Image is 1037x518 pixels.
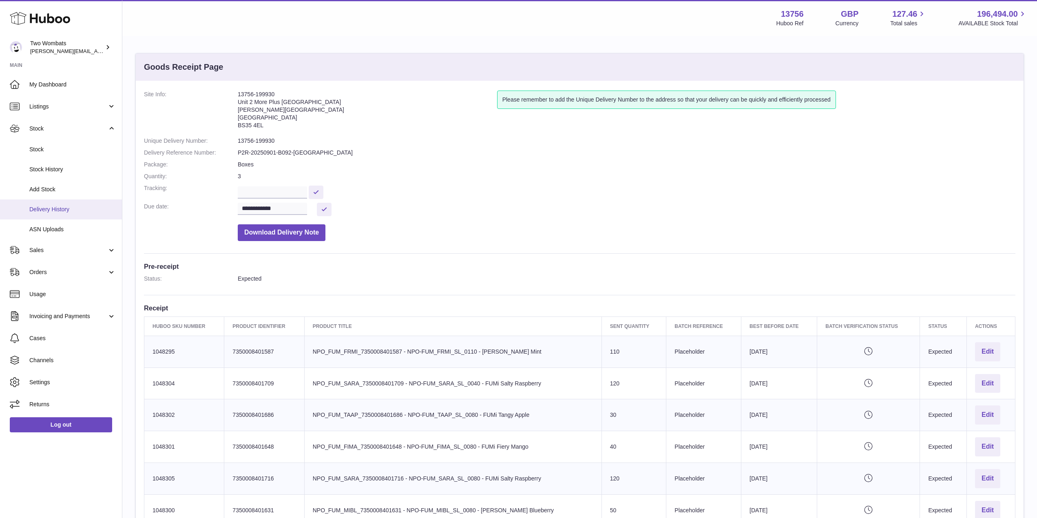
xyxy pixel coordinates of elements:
span: Stock History [29,166,116,173]
th: Best Before Date [741,317,817,336]
h3: Pre-receipt [144,262,1015,271]
td: [DATE] [741,336,817,367]
td: NPO_FUM_SARA_7350008401709 - NPO-FUM_SARA_SL_0040 - FUMi Salty Raspberry [304,367,601,399]
button: Edit [975,342,1000,361]
div: Two Wombats [30,40,104,55]
td: [DATE] [741,367,817,399]
td: 1048304 [144,367,224,399]
span: Add Stock [29,186,116,193]
td: Placeholder [666,336,741,367]
td: 30 [601,399,666,431]
td: NPO_FUM_SARA_7350008401716 - NPO-FUM_SARA_SL_0080 - FUMi Salty Raspberry [304,463,601,495]
span: Usage [29,290,116,298]
th: Product Identifier [224,317,304,336]
h3: Receipt [144,303,1015,312]
dt: Site Info: [144,91,238,133]
dd: P2R-20250901-B092-[GEOGRAPHIC_DATA] [238,149,1015,157]
div: Please remember to add the Unique Delivery Number to the address so that your delivery can be qui... [497,91,836,109]
button: Edit [975,405,1000,425]
span: ASN Uploads [29,226,116,233]
dt: Quantity: [144,173,238,180]
dt: Delivery Reference Number: [144,149,238,157]
span: Sales [29,246,107,254]
th: Product title [304,317,601,336]
span: Orders [29,268,107,276]
div: Huboo Ref [776,20,804,27]
span: Cases [29,334,116,342]
td: 7350008401716 [224,463,304,495]
a: 127.46 Total sales [890,9,926,27]
td: Expected [920,431,967,463]
dt: Package: [144,161,238,168]
dt: Unique Delivery Number: [144,137,238,145]
span: Listings [29,103,107,111]
td: 1048295 [144,336,224,367]
td: Placeholder [666,399,741,431]
th: Huboo SKU Number [144,317,224,336]
td: 7350008401686 [224,399,304,431]
td: 7350008401709 [224,367,304,399]
button: Download Delivery Note [238,224,325,241]
img: philip.carroll@twowombats.com [10,41,22,53]
span: Settings [29,379,116,386]
td: 7350008401648 [224,431,304,463]
span: Invoicing and Payments [29,312,107,320]
dt: Tracking: [144,184,238,199]
td: 40 [601,431,666,463]
td: NPO_FUM_FIMA_7350008401648 - NPO-FUM_FIMA_SL_0080 - FUMi Fiery Mango [304,431,601,463]
th: Sent Quantity [601,317,666,336]
span: Channels [29,356,116,364]
h3: Goods Receipt Page [144,62,223,73]
th: Batch Reference [666,317,741,336]
th: Batch Verification Status [817,317,920,336]
td: Placeholder [666,431,741,463]
span: Stock [29,125,107,133]
td: 1048302 [144,399,224,431]
td: 120 [601,367,666,399]
td: [DATE] [741,463,817,495]
span: Stock [29,146,116,153]
strong: 13756 [781,9,804,20]
strong: GBP [841,9,858,20]
button: Edit [975,374,1000,393]
dd: Expected [238,275,1015,283]
dt: Due date: [144,203,238,216]
td: Expected [920,463,967,495]
button: Edit [975,437,1000,456]
a: Log out [10,417,112,432]
span: [PERSON_NAME][EMAIL_ADDRESS][PERSON_NAME][DOMAIN_NAME] [30,48,207,54]
td: 1048305 [144,463,224,495]
td: 1048301 [144,431,224,463]
span: Delivery History [29,206,116,213]
dd: 13756-199930 [238,137,1015,145]
span: Returns [29,401,116,408]
span: My Dashboard [29,81,116,89]
td: Expected [920,399,967,431]
span: 127.46 [892,9,917,20]
td: Expected [920,336,967,367]
div: Currency [836,20,859,27]
address: 13756-199930 Unit 2 More Plus [GEOGRAPHIC_DATA] [PERSON_NAME][GEOGRAPHIC_DATA] [GEOGRAPHIC_DATA] ... [238,91,497,133]
dd: Boxes [238,161,1015,168]
td: 120 [601,463,666,495]
td: Placeholder [666,367,741,399]
td: Placeholder [666,463,741,495]
a: 196,494.00 AVAILABLE Stock Total [958,9,1027,27]
td: 110 [601,336,666,367]
td: 7350008401587 [224,336,304,367]
td: [DATE] [741,431,817,463]
span: AVAILABLE Stock Total [958,20,1027,27]
td: NPO_FUM_FRMI_7350008401587 - NPO-FUM_FRMI_SL_0110 - [PERSON_NAME] Mint [304,336,601,367]
span: 196,494.00 [977,9,1018,20]
button: Edit [975,469,1000,488]
dd: 3 [238,173,1015,180]
td: Expected [920,367,967,399]
th: Actions [966,317,1015,336]
td: NPO_FUM_TAAP_7350008401686 - NPO-FUM_TAAP_SL_0080 - FUMi Tangy Apple [304,399,601,431]
td: [DATE] [741,399,817,431]
th: Status [920,317,967,336]
span: Total sales [890,20,926,27]
dt: Status: [144,275,238,283]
